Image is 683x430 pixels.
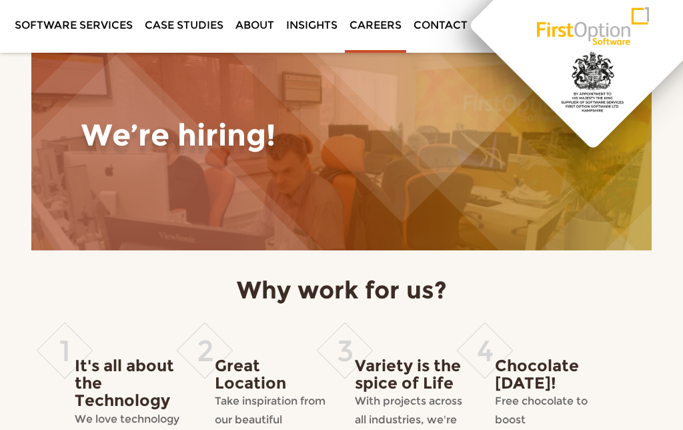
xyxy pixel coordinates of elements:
[75,357,188,410] h4: It's all about the Technology
[495,357,608,393] h4: Chocolate [DATE]!
[88,277,595,304] h3: Why work for us?
[215,357,328,393] h4: Great Location
[81,118,602,152] h1: We’re hiring!
[355,357,468,393] h4: Variety is the spice of Life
